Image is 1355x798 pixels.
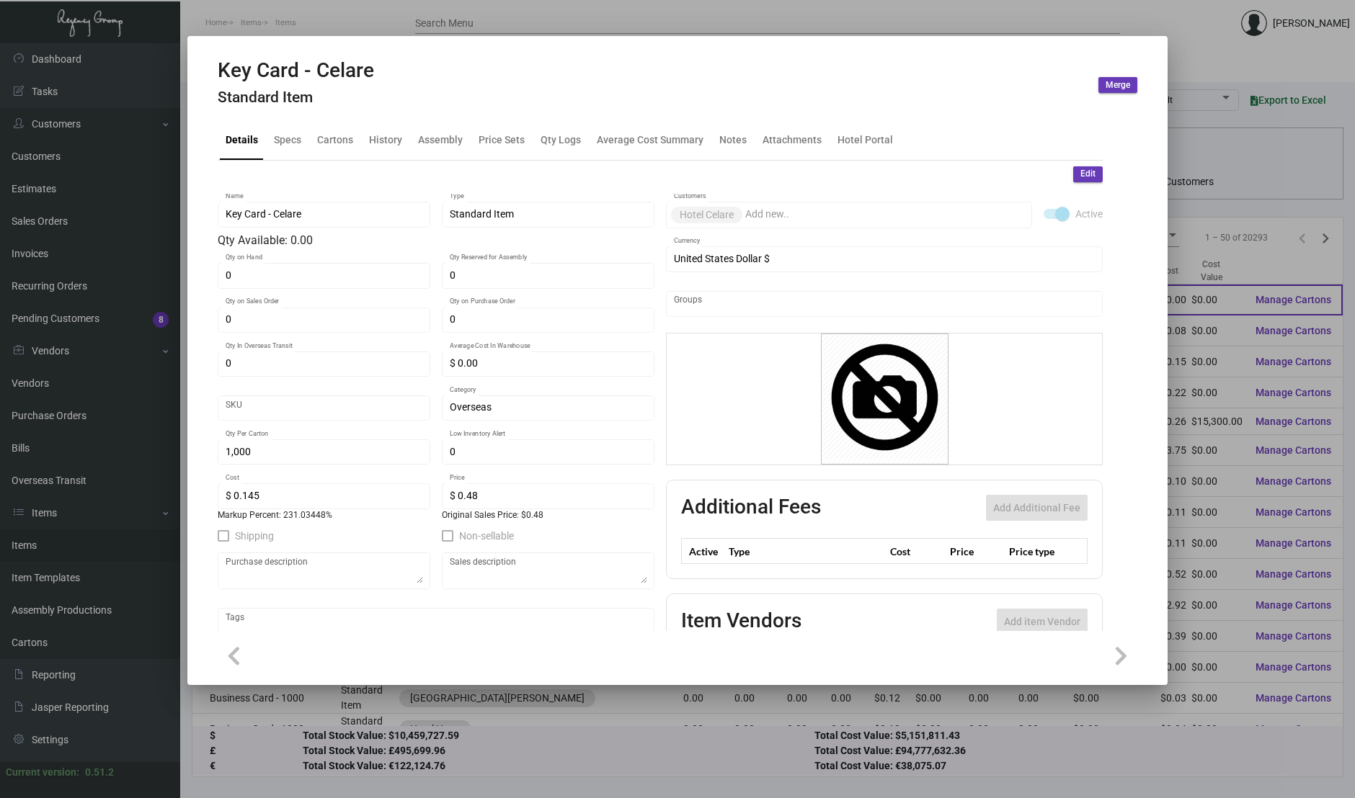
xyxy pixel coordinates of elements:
[317,133,353,148] div: Cartons
[674,298,1096,310] input: Add new..
[1004,616,1080,627] span: Add item Vendor
[725,539,887,564] th: Type
[235,527,274,544] span: Shipping
[479,133,525,148] div: Price Sets
[986,495,1088,521] button: Add Additional Fee
[682,539,726,564] th: Active
[719,133,747,148] div: Notes
[6,765,79,780] div: Current version:
[993,502,1080,514] span: Add Additional Fee
[1106,79,1130,91] span: Merge
[1098,77,1137,93] button: Merge
[85,765,114,780] div: 0.51.2
[226,133,258,148] div: Details
[369,133,402,148] div: History
[459,527,514,544] span: Non-sellable
[1073,166,1103,182] button: Edit
[218,232,654,249] div: Qty Available: 0.00
[218,58,374,83] h2: Key Card - Celare
[887,539,946,564] th: Cost
[838,133,893,148] div: Hotel Portal
[418,133,463,148] div: Assembly
[597,133,703,148] div: Average Cost Summary
[218,89,374,107] h4: Standard Item
[1005,539,1070,564] th: Price type
[946,539,1005,564] th: Price
[1075,205,1103,223] span: Active
[274,133,301,148] div: Specs
[541,133,581,148] div: Qty Logs
[745,209,1025,220] input: Add new..
[1080,168,1096,180] span: Edit
[997,609,1088,635] button: Add item Vendor
[763,133,822,148] div: Attachments
[681,609,801,635] h2: Item Vendors
[681,495,821,521] h2: Additional Fees
[671,207,742,223] mat-chip: Hotel Celare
